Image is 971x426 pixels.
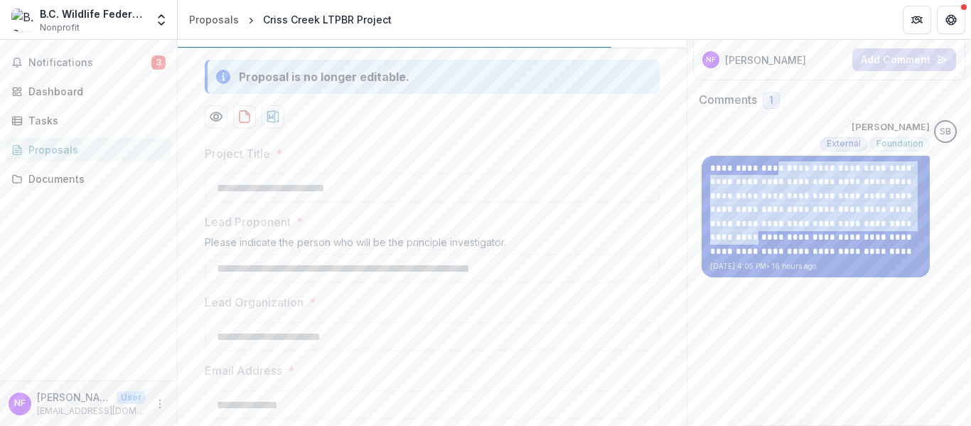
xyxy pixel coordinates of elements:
span: Foundation [876,139,923,149]
a: Proposals [6,138,171,161]
span: 1 [769,95,773,107]
div: Proposal is no longer editable. [239,68,409,85]
button: Get Help [937,6,965,34]
div: B.C. Wildlife Federation [40,6,146,21]
h2: Comments [699,93,757,107]
a: Tasks [6,109,171,132]
p: Project Title [205,145,270,162]
div: Criss Creek LTPBR Project [263,12,392,27]
p: [EMAIL_ADDRESS][DOMAIN_NAME] [37,405,146,417]
span: Notifications [28,57,151,69]
p: [PERSON_NAME] [852,120,930,134]
p: Email Address [205,362,282,379]
button: Open entity switcher [151,6,171,34]
img: B.C. Wildlife Federation [11,9,34,31]
button: download-proposal [262,105,284,128]
div: Proposals [189,12,239,27]
p: [PERSON_NAME] [37,390,111,405]
button: Notifications3 [6,51,171,74]
button: More [151,395,168,412]
span: External [827,139,861,149]
p: Lead Proponent [205,213,291,230]
div: Neil Fletcher [706,56,716,63]
div: Proposals [28,142,160,157]
div: Documents [28,171,160,186]
a: Documents [6,167,171,191]
button: Add Comment [852,48,956,71]
div: Neil Fletcher [14,399,26,408]
p: [PERSON_NAME] [725,53,806,68]
div: Dashboard [28,84,160,99]
button: Preview a7216195-8da3-4744-a62b-39e48f77347e-0.pdf [205,105,227,128]
a: Proposals [183,9,245,30]
button: download-proposal [233,105,256,128]
p: [DATE] 4:05 PM • 16 hours ago [710,261,921,272]
div: Please indicate the person who will be the principle investigator. [205,236,660,254]
a: Dashboard [6,80,171,103]
div: Sascha Bendt [940,127,951,137]
p: Lead Organization [205,294,304,311]
span: Nonprofit [40,21,80,34]
button: Partners [903,6,931,34]
nav: breadcrumb [183,9,397,30]
span: 3 [151,55,166,70]
div: Tasks [28,113,160,128]
p: User [117,391,146,404]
